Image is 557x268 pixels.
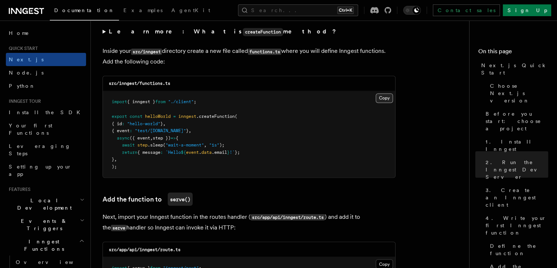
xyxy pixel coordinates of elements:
span: Install the SDK [9,109,85,115]
a: Before you start: choose a project [483,107,548,135]
span: } [186,128,189,133]
span: ( [163,142,166,147]
a: Choose Next.js version [487,79,548,107]
span: Node.js [9,70,44,76]
h4: On this page [478,47,548,59]
span: return [122,149,137,155]
span: } [227,149,230,155]
span: ({ event [130,135,150,140]
a: 4. Write your first Inngest function [483,211,548,239]
span: `Hello [166,149,181,155]
a: Next.js Quick Start [478,59,548,79]
button: Copy [376,93,393,103]
span: "hello-world" [127,121,160,126]
p: Inside your directory create a new file called where you will define Inngest functions. Add the f... [103,46,396,67]
span: await [122,142,135,147]
code: serve() [168,192,193,206]
code: src/app/api/inngest/route.ts [250,214,325,220]
span: ); [112,164,117,169]
span: 1. Install Inngest [486,138,548,153]
span: Next.js [9,57,44,62]
span: , [204,142,207,147]
a: 1. Install Inngest [483,135,548,156]
span: => [171,135,176,140]
span: .createFunction [196,113,235,119]
span: Inngest Functions [6,238,79,253]
code: src/inngest [131,48,162,55]
button: Local Development [6,194,86,214]
a: Home [6,26,86,40]
span: , [189,128,191,133]
p: Next, import your Inngest function in the routes handler ( ) and add it to the handler so Inngest... [103,211,396,233]
a: Documentation [50,2,119,21]
button: Search...Ctrl+K [238,4,358,16]
span: = [173,113,176,119]
a: Node.js [6,66,86,79]
a: Sign Up [503,4,551,16]
span: step [137,142,148,147]
span: Documentation [54,7,115,13]
a: Python [6,79,86,93]
a: AgentKit [167,2,215,20]
span: "wait-a-moment" [166,142,204,147]
span: : [160,149,163,155]
kbd: Ctrl+K [337,7,354,14]
span: { event [112,128,130,133]
button: Events & Triggers [6,214,86,235]
a: Define the function [487,239,548,260]
span: export [112,113,127,119]
span: .email [212,149,227,155]
span: } [112,156,114,162]
span: Python [9,83,36,89]
a: 3. Create an Inngest client [483,184,548,211]
code: functions.ts [248,48,281,55]
a: Next.js [6,53,86,66]
span: const [130,113,142,119]
span: Leveraging Steps [9,143,71,156]
span: } [160,121,163,126]
span: "./client" [168,99,194,104]
span: : [130,128,132,133]
summary: Learn more: What iscreateFunctionmethod? [103,26,396,37]
span: Examples [123,7,163,13]
span: Define the function [490,242,548,257]
span: Inngest tour [6,98,41,104]
code: serve [111,225,126,231]
code: createFunction [243,28,283,36]
span: 3. Create an Inngest client [486,186,548,209]
span: }; [235,149,240,155]
strong: Learn more: What is method? [109,28,338,35]
span: step }) [153,135,171,140]
span: ; [194,99,196,104]
span: , [150,135,153,140]
span: inngest [178,113,196,119]
span: import [112,99,127,104]
span: : [122,121,125,126]
span: , [114,156,117,162]
span: data [201,149,212,155]
a: 2. Run the Inngest Dev Server [483,156,548,184]
code: src/app/api/inngest/route.ts [109,247,181,252]
span: Quick start [6,46,38,51]
button: Inngest Functions [6,235,86,256]
span: AgentKit [171,7,210,13]
span: . [199,149,201,155]
a: Setting up your app [6,160,86,181]
span: Next.js Quick Start [481,62,548,76]
span: Before you start: choose a project [486,110,548,132]
span: Setting up your app [9,164,72,177]
span: { inngest } [127,99,155,104]
span: helloWorld [145,113,171,119]
span: from [155,99,166,104]
span: Choose Next.js version [490,82,548,104]
span: Your first Functions [9,123,52,136]
span: Overview [16,259,91,265]
span: ( [235,113,237,119]
span: async [117,135,130,140]
span: "test/[DOMAIN_NAME]" [135,128,186,133]
span: !` [230,149,235,155]
span: Home [9,29,29,37]
span: 4. Write your first Inngest function [486,214,548,236]
span: 2. Run the Inngest Dev Server [486,159,548,181]
button: Toggle dark mode [403,6,421,15]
